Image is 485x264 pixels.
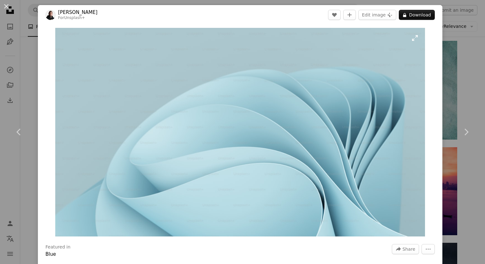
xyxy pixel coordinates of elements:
[58,16,98,21] div: For
[45,251,56,257] a: Blue
[64,16,85,20] a: Unsplash+
[45,244,70,250] h3: Featured in
[58,9,98,16] a: [PERSON_NAME]
[447,102,485,162] a: Next
[55,28,425,236] button: Zoom in on this image
[45,10,56,20] img: Go to Philip Oroni's profile
[55,28,425,236] img: background pattern
[328,10,341,20] button: Like
[403,244,415,254] span: Share
[399,10,435,20] button: Download
[392,244,419,254] button: Share this image
[358,10,396,20] button: Edit image
[343,10,356,20] button: Add to Collection
[422,244,435,254] button: More Actions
